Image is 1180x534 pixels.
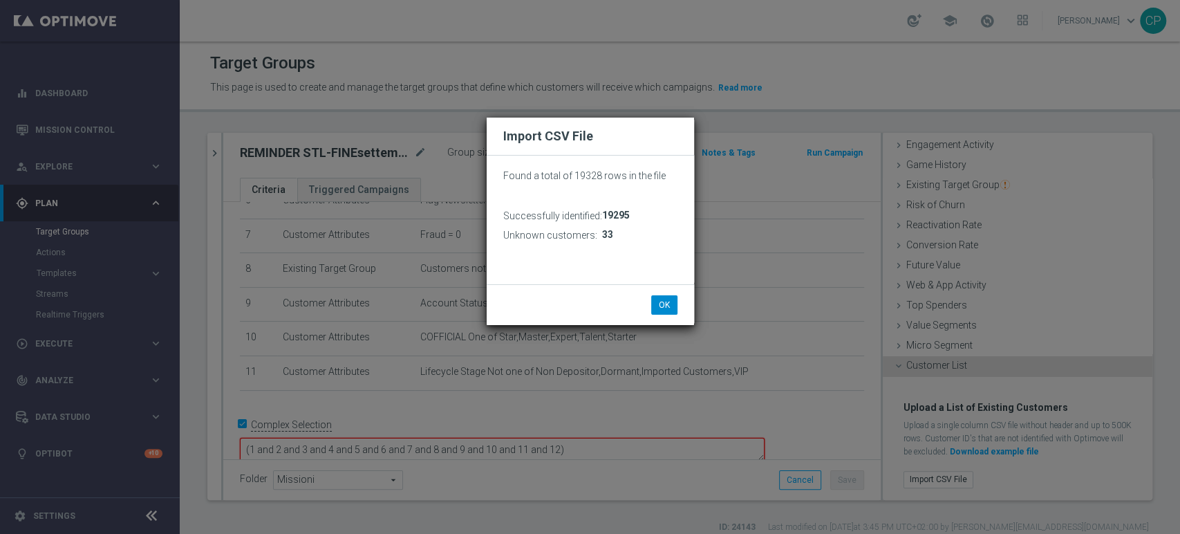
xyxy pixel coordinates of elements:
span: 19295 [602,210,630,221]
h3: Successfully identified: [503,210,602,222]
h2: Import CSV File [503,128,677,145]
span: 33 [602,229,613,241]
p: Found a total of 19328 rows in the file [503,169,677,182]
h3: Unknown customers: [503,229,597,241]
button: OK [651,295,677,315]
